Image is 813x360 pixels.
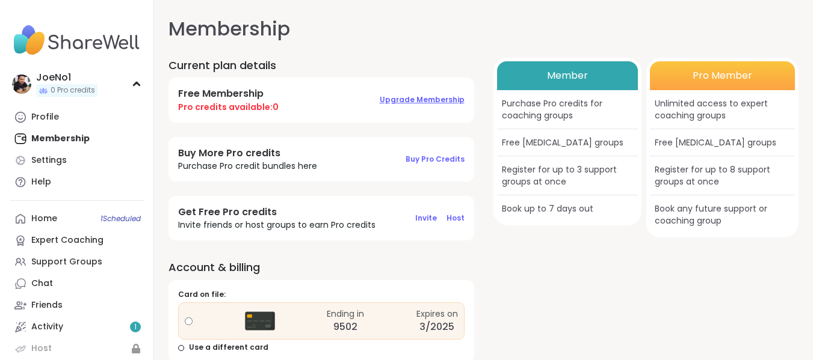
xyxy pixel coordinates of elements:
button: Host [447,206,465,231]
div: Register for up to 3 support groups at once [497,156,638,195]
div: Pro Member [650,61,795,90]
h2: Account & billing [168,260,474,275]
div: Free [MEDICAL_DATA] groups [497,129,638,156]
div: Chat [31,278,53,290]
div: Home [31,213,57,225]
span: Use a different card [189,343,268,353]
span: Pro credits available: 0 [178,101,279,113]
img: JoeNo1 [12,75,31,94]
a: Expert Coaching [10,230,144,251]
span: 0 Pro credits [51,85,95,96]
div: Register for up to 8 support groups at once [650,156,795,195]
div: Free [MEDICAL_DATA] groups [650,129,795,156]
div: Ending in [327,308,364,320]
div: Help [31,176,51,188]
a: Friends [10,294,144,316]
div: JoeNo1 [36,71,97,84]
span: 1 Scheduled [100,214,141,224]
div: Book up to 7 days out [497,195,638,222]
div: Activity [31,321,63,333]
span: Host [447,213,465,223]
a: Activity1 [10,316,144,338]
a: Profile [10,106,144,128]
a: Help [10,171,144,193]
h4: Get Free Pro credits [178,206,376,219]
span: Purchase Pro credit bundles here [178,160,317,172]
a: Settings [10,150,144,171]
div: Expires on [416,308,458,320]
span: Invite friends or host groups to earn Pro credits [178,219,376,231]
div: Friends [31,299,63,311]
h1: Membership [168,14,799,43]
div: Profile [31,111,59,123]
a: Home1Scheduled [10,208,144,230]
a: Host [10,338,144,359]
div: Unlimited access to expert coaching groups [650,90,795,129]
span: 1 [134,322,137,332]
button: Upgrade Membership [380,87,465,112]
div: Host [31,343,52,355]
div: Settings [31,154,67,166]
h4: Free Membership [178,87,279,100]
h2: Current plan details [168,58,474,73]
span: Invite [415,213,437,223]
div: Expert Coaching [31,234,104,246]
div: 9502 [333,320,357,334]
img: Credit Card [245,306,275,336]
button: Invite [415,206,437,231]
button: Buy Pro Credits [406,147,465,172]
span: Buy Pro Credits [406,154,465,164]
div: Book any future support or coaching group [650,195,795,234]
h4: Buy More Pro credits [178,147,317,160]
span: Upgrade Membership [380,94,465,105]
img: ShareWell Nav Logo [10,19,144,61]
div: Support Groups [31,256,102,268]
div: Purchase Pro credits for coaching groups [497,90,638,129]
a: Support Groups [10,251,144,273]
a: Chat [10,273,144,294]
div: Card on file: [178,290,465,300]
div: Member [497,61,638,90]
div: 3/2025 [419,320,454,334]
